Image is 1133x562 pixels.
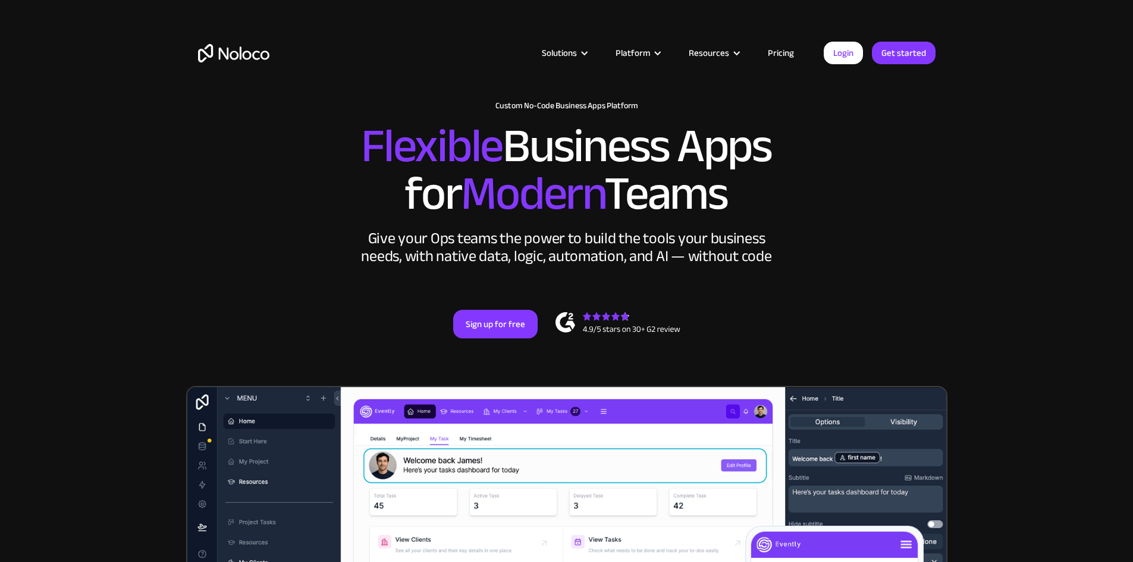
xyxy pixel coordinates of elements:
[198,123,936,218] h2: Business Apps for Teams
[453,310,538,338] a: Sign up for free
[674,45,753,61] div: Resources
[361,102,503,190] span: Flexible
[753,45,809,61] a: Pricing
[601,45,674,61] div: Platform
[872,42,936,64] a: Get started
[616,45,650,61] div: Platform
[824,42,863,64] a: Login
[198,44,269,62] a: home
[461,149,604,238] span: Modern
[527,45,601,61] div: Solutions
[689,45,729,61] div: Resources
[359,230,775,265] div: Give your Ops teams the power to build the tools your business needs, with native data, logic, au...
[542,45,577,61] div: Solutions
